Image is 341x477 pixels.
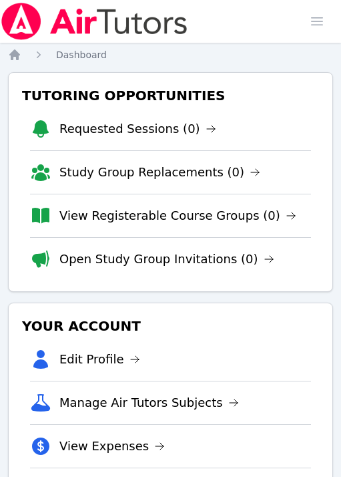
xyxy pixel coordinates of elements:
a: Manage Air Tutors Subjects [59,393,239,412]
a: View Registerable Course Groups (0) [59,206,296,225]
a: View Expenses [59,437,165,456]
a: Dashboard [56,48,107,61]
h3: Your Account [19,314,322,338]
a: Open Study Group Invitations (0) [59,250,274,269]
a: Edit Profile [59,350,140,369]
a: Requested Sessions (0) [59,120,216,138]
a: Study Group Replacements (0) [59,163,260,182]
span: Dashboard [56,49,107,60]
nav: Breadcrumb [8,48,333,61]
h3: Tutoring Opportunities [19,84,322,108]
